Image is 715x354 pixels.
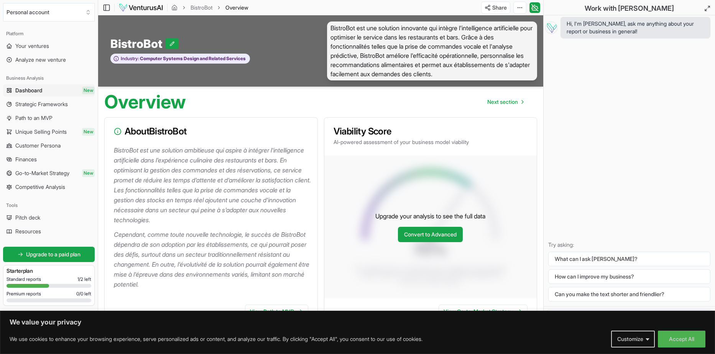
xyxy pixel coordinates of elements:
[545,21,557,34] img: Vera
[439,305,528,318] a: View Go-to-Market Strategy
[114,145,311,225] p: BistroBot est une solution ambitieuse qui aspire à intégrer l'intelligence artificielle dans l'ex...
[110,37,166,51] span: BistroBot
[225,4,248,11] span: Overview
[10,318,705,327] p: We value your privacy
[15,128,67,136] span: Unique Selling Points
[658,331,705,347] button: Accept All
[15,87,42,94] span: Dashboard
[3,72,95,84] div: Business Analysis
[567,20,704,35] span: Hi, I'm [PERSON_NAME], ask me anything about your report or business in general!
[3,211,95,224] a: Pitch deck
[548,241,710,249] p: Try asking:
[139,56,246,62] span: Computer Systems Design and Related Services
[3,112,95,124] a: Path to an MVP
[3,167,95,179] a: Go-to-Market StrategyNew
[548,287,710,302] button: Can you make the text shorter and friendlier?
[3,126,95,138] a: Unique Selling PointsNew
[114,127,308,136] h3: About BistroBot
[121,56,139,62] span: Industry:
[481,94,529,110] nav: pagination
[82,87,95,94] span: New
[7,276,41,282] span: Standard reports
[7,291,41,297] span: Premium reports
[15,214,40,221] span: Pitch deck
[327,21,537,80] span: BistroBot est une solution innovante qui intègre l'intelligence artificielle pour optimiser le se...
[245,305,308,318] a: View Path to MVP
[487,98,518,106] span: Next section
[15,142,61,149] span: Customer Persona
[171,4,248,11] nav: breadcrumb
[15,42,49,50] span: Your ventures
[114,229,311,289] p: Cependant, comme toute nouvelle technologie, le succès de BistroBot dépendra de son adoption par ...
[104,93,186,111] h1: Overview
[3,98,95,110] a: Strategic Frameworks
[611,331,655,347] button: Customize
[585,3,674,14] h2: Work with [PERSON_NAME]
[110,54,250,64] button: Industry:Computer Systems Design and Related Services
[118,3,163,12] img: logo
[191,4,212,11] a: BistroBot
[82,128,95,136] span: New
[3,84,95,97] a: DashboardNew
[15,183,65,191] span: Competitive Analysis
[481,2,510,14] button: Share
[26,251,81,258] span: Upgrade to a paid plan
[3,139,95,152] a: Customer Persona
[76,291,91,297] span: 0 / 0 left
[3,3,95,21] button: Select an organization
[548,269,710,284] button: How can I improve my business?
[3,225,95,238] a: Resources
[3,54,95,66] a: Analyze new venture
[334,138,528,146] p: AI-powered assessment of your business model viability
[481,94,529,110] a: Go to next page
[3,199,95,211] div: Tools
[15,228,41,235] span: Resources
[15,114,53,122] span: Path to an MVP
[548,252,710,266] button: What can I ask [PERSON_NAME]?
[492,4,507,11] span: Share
[82,169,95,177] span: New
[334,127,528,136] h3: Viability Score
[7,267,91,275] h3: Starter plan
[3,153,95,166] a: Finances
[398,227,463,242] a: Convert to Advanced
[15,156,37,163] span: Finances
[10,334,422,344] p: We use cookies to enhance your browsing experience, serve personalized ads or content, and analyz...
[375,211,485,221] p: Upgrade your analysis to see the full data
[15,56,66,64] span: Analyze new venture
[77,276,91,282] span: 1 / 2 left
[3,247,95,262] a: Upgrade to a paid plan
[3,181,95,193] a: Competitive Analysis
[15,100,68,108] span: Strategic Frameworks
[3,40,95,52] a: Your ventures
[3,28,95,40] div: Platform
[15,169,69,177] span: Go-to-Market Strategy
